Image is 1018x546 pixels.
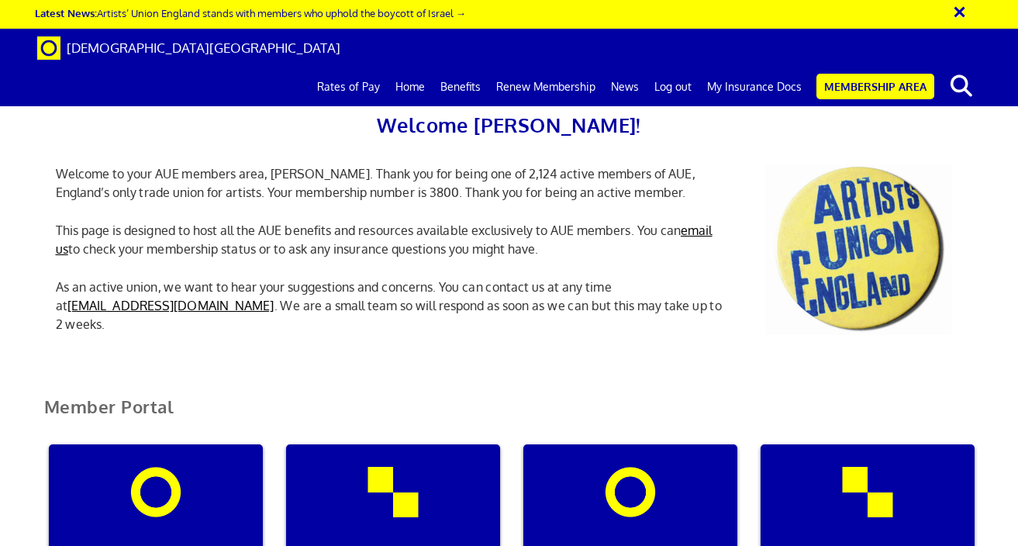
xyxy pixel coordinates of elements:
a: Log out [647,67,699,106]
a: My Insurance Docs [699,67,809,106]
a: Home [388,67,433,106]
button: search [937,70,985,102]
a: Brand [DEMOGRAPHIC_DATA][GEOGRAPHIC_DATA] [26,29,352,67]
a: [EMAIL_ADDRESS][DOMAIN_NAME] [67,298,274,313]
strong: Latest News: [35,6,97,19]
a: News [603,67,647,106]
a: Latest News:Artists’ Union England stands with members who uphold the boycott of Israel → [35,6,466,19]
a: Rates of Pay [309,67,388,106]
a: email us [56,223,713,257]
a: Renew Membership [488,67,603,106]
span: [DEMOGRAPHIC_DATA][GEOGRAPHIC_DATA] [67,40,340,56]
h2: Member Portal [33,397,986,435]
h2: Welcome [PERSON_NAME]! [44,109,975,141]
a: Benefits [433,67,488,106]
p: As an active union, we want to hear your suggestions and concerns. You can contact us at any time... [44,278,742,333]
a: Membership Area [816,74,934,99]
p: Welcome to your AUE members area, [PERSON_NAME]. Thank you for being one of 2,124 active members ... [44,164,742,202]
p: This page is designed to host all the AUE benefits and resources available exclusively to AUE mem... [44,221,742,258]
